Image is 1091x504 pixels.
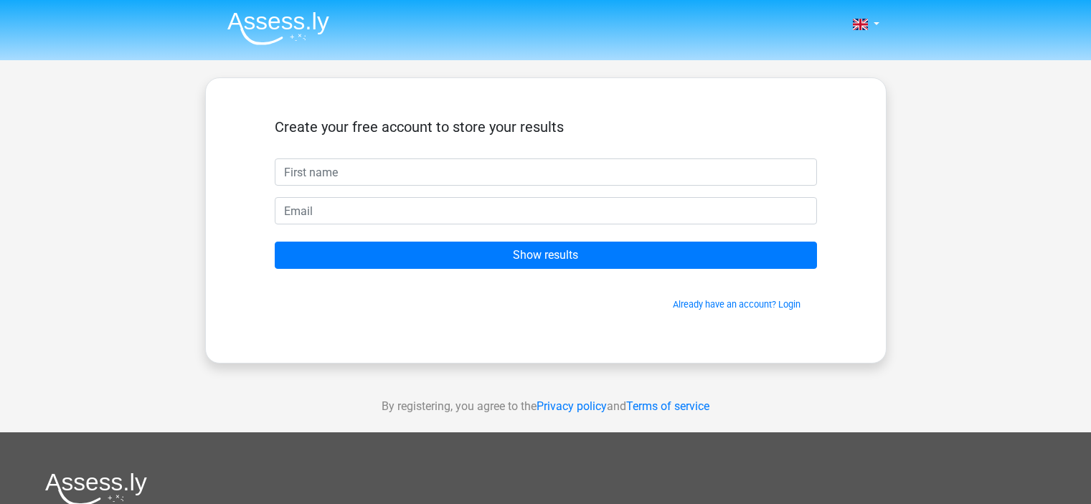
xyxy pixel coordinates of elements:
input: Show results [275,242,817,269]
input: First name [275,158,817,186]
a: Privacy policy [537,399,607,413]
h5: Create your free account to store your results [275,118,817,135]
input: Email [275,197,817,224]
img: Assessly [227,11,329,45]
a: Terms of service [626,399,709,413]
a: Already have an account? Login [673,299,800,310]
